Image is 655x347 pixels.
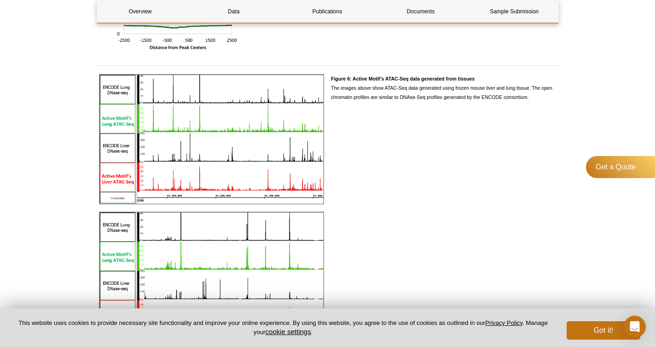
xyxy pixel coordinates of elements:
a: Overview [97,0,184,23]
a: Data [191,0,277,23]
a: Get a Quote [586,156,655,178]
a: Publications [284,0,371,23]
p: This website uses cookies to provide necessary site functionality and improve your online experie... [15,319,551,336]
button: cookie settings [265,328,311,335]
span: The images above show ATAC-Seq data generated using frozen mouse liver and lung tissue. The open ... [331,76,552,100]
strong: Figure 6: Active Motif’s ATAC-Seq data generated from tissues [331,76,475,81]
div: Open Intercom Messenger [624,316,646,338]
a: Documents [377,0,464,23]
a: Sample Submission [471,0,557,23]
a: Privacy Policy [485,319,522,326]
img: ATAC-Seq Data 7 [97,74,325,342]
button: Got it! [567,321,640,340]
a: Click for full size image [97,74,325,345]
